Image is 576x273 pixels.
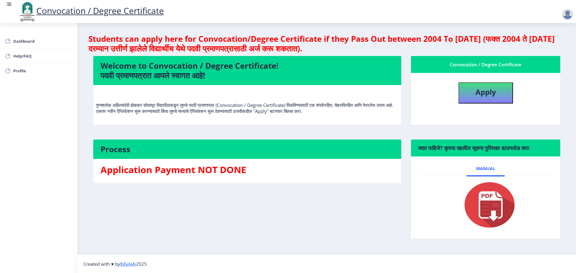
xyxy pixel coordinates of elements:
a: Manual [466,161,505,176]
span: Created with ♥ by 2025 [84,261,147,267]
span: Help/FAQ [13,52,73,60]
span: Manual [476,166,495,171]
button: Apply [458,82,513,104]
img: logo [18,1,36,22]
h3: Application Payment NOT DONE [101,164,394,176]
div: Convocation / Degree Certificate [418,61,553,68]
p: पुण्यश्लोक अहिल्यादेवी होळकर सोलापूर विद्यापीठाकडून तुमचे पदवी प्रमाणपत्र (Convocation / Degree C... [96,90,399,114]
h4: Students can apply here for Convocation/Degree Certificate if they Pass Out between 2004 To [DATE... [88,34,565,53]
h4: Process [101,144,394,154]
h6: मदत पाहिजे? कृपया खालील सूचना पुस्तिका डाउनलोड करा [418,144,553,152]
a: Convocation / Degree Certificate [18,5,164,16]
a: Edulab [120,261,136,267]
img: pdf.png [455,181,516,229]
b: Apply [475,87,496,97]
span: Dashboard [13,38,73,45]
h4: Welcome to Convocation / Degree Certificate! पदवी प्रमाणपत्रात आपले स्वागत आहे! [101,61,394,80]
span: Profile [13,67,73,74]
